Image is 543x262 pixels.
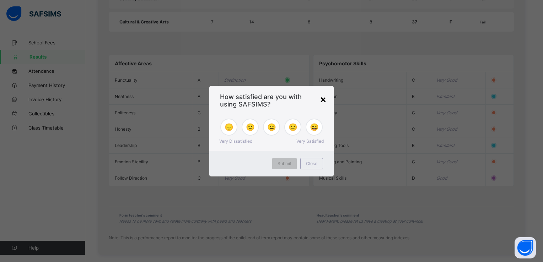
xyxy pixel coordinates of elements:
span: 😞 [225,123,233,131]
span: Very Dissatisfied [219,138,252,144]
span: Close [306,161,317,166]
span: 🙂 [289,123,297,131]
span: 🙁 [246,123,255,131]
span: Very Satisfied [296,138,324,144]
button: Open asap [515,237,536,258]
span: 😄 [310,123,319,131]
div: × [320,93,327,105]
span: Submit [278,161,291,166]
span: 😐 [267,123,276,131]
span: How satisfied are you with using SAFSIMS? [220,93,323,108]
